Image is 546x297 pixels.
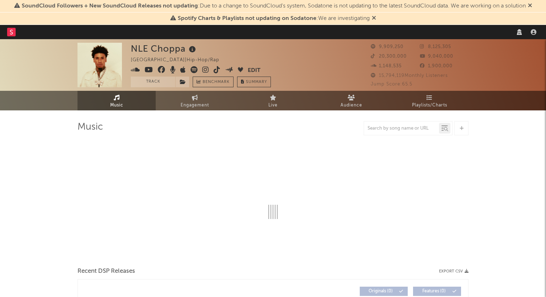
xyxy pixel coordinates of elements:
[268,101,278,110] span: Live
[237,77,271,87] button: Summary
[420,54,453,59] span: 9,040,000
[371,64,402,68] span: 1,148,535
[312,91,390,110] a: Audience
[178,16,370,21] span: : We are investigating
[418,289,450,293] span: Features ( 0 )
[22,3,198,9] span: SoundCloud Followers + New SoundCloud Releases not updating
[420,45,451,49] span: 8,125,305
[360,287,408,296] button: Originals(0)
[131,43,198,54] div: NLE Choppa
[439,269,469,273] button: Export CSV
[110,101,123,110] span: Music
[181,101,209,110] span: Engagement
[528,3,532,9] span: Dismiss
[420,64,453,68] span: 1,900,000
[412,101,447,110] span: Playlists/Charts
[131,77,175,87] button: Track
[371,82,412,87] span: Jump Score: 65.5
[77,91,156,110] a: Music
[364,126,439,131] input: Search by song name or URL
[372,16,376,21] span: Dismiss
[371,73,448,78] span: 15,794,119 Monthly Listeners
[203,78,230,87] span: Benchmark
[246,80,267,84] span: Summary
[131,56,236,64] div: [GEOGRAPHIC_DATA] | Hip-Hop/Rap
[248,66,261,75] button: Edit
[390,91,469,110] a: Playlists/Charts
[22,3,526,9] span: : Due to a change to SoundCloud's system, Sodatone is not updating to the latest SoundCloud data....
[77,267,135,276] span: Recent DSP Releases
[156,91,234,110] a: Engagement
[371,54,407,59] span: 20,300,000
[178,16,316,21] span: Spotify Charts & Playlists not updating on Sodatone
[413,287,461,296] button: Features(0)
[371,45,403,49] span: 9,909,250
[364,289,397,293] span: Originals ( 0 )
[234,91,312,110] a: Live
[193,77,234,87] a: Benchmark
[341,101,362,110] span: Audience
